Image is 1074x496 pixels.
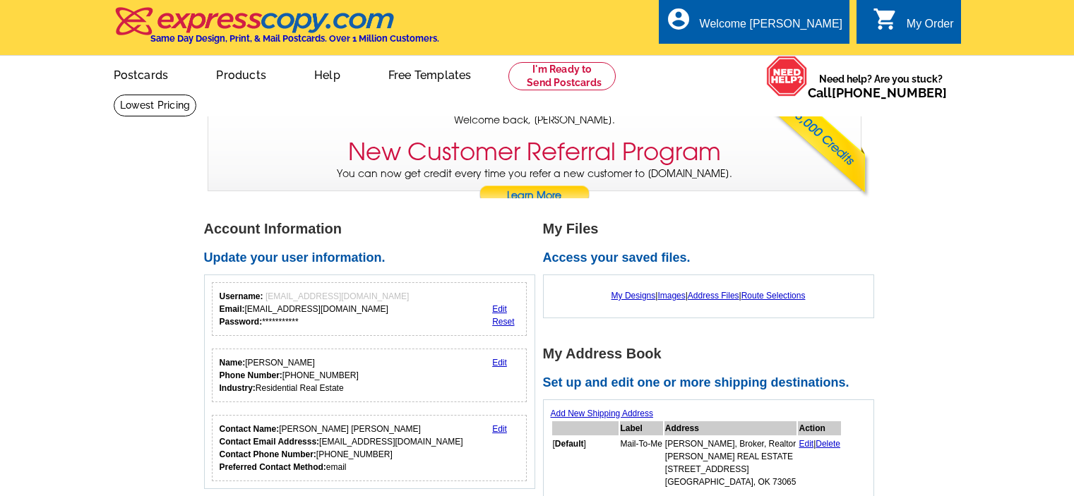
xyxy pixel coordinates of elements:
[543,375,882,391] h2: Set up and edit one or more shipping destinations.
[543,346,882,361] h1: My Address Book
[220,437,320,447] strong: Contact Email Addresss:
[348,138,721,167] h3: New Customer Referral Program
[114,17,439,44] a: Same Day Design, Print, & Mail Postcards. Over 1 Million Customers.
[832,85,947,100] a: [PHONE_NUMBER]
[799,439,813,449] a: Edit
[292,57,363,90] a: Help
[492,424,507,434] a: Edit
[907,18,954,37] div: My Order
[204,250,543,266] h2: Update your user information.
[551,282,866,309] div: | | |
[212,415,527,481] div: Who should we contact regarding order issues?
[479,186,590,207] a: Learn More
[664,421,797,435] th: Address
[873,16,954,33] a: shopping_cart My Order
[193,57,289,90] a: Products
[212,282,527,336] div: Your login information.
[220,291,263,301] strong: Username:
[492,358,507,368] a: Edit
[700,18,842,37] div: Welcome [PERSON_NAME]
[220,304,245,314] strong: Email:
[220,449,316,459] strong: Contact Phone Number:
[492,317,514,327] a: Reset
[808,72,954,100] span: Need help? Are you stuck?
[552,437,619,489] td: [ ]
[873,6,898,32] i: shopping_cart
[220,358,246,368] strong: Name:
[766,56,808,97] img: help
[91,57,191,90] a: Postcards
[551,409,653,418] a: Add New Shipping Address
[666,6,691,32] i: account_circle
[220,383,256,393] strong: Industry:
[808,85,947,100] span: Call
[150,33,439,44] h4: Same Day Design, Print, & Mail Postcards. Over 1 Million Customers.
[620,437,663,489] td: Mail-To-Me
[611,291,656,301] a: My Designs
[220,370,282,380] strong: Phone Number:
[798,437,841,489] td: |
[543,250,882,266] h2: Access your saved files.
[741,291,806,301] a: Route Selections
[688,291,739,301] a: Address Files
[220,356,359,394] div: [PERSON_NAME] [PHONE_NUMBER] Residential Real Estate
[220,317,263,327] strong: Password:
[208,167,861,207] p: You can now get credit every time you refer a new customer to [DOMAIN_NAME].
[220,462,326,472] strong: Preferred Contact Method:
[366,57,494,90] a: Free Templates
[220,423,463,473] div: [PERSON_NAME] [PERSON_NAME] [EMAIL_ADDRESS][DOMAIN_NAME] [PHONE_NUMBER] email
[265,291,409,301] span: [EMAIL_ADDRESS][DOMAIN_NAME]
[798,421,841,435] th: Action
[220,424,280,434] strong: Contact Name:
[657,291,685,301] a: Images
[204,222,543,236] h1: Account Information
[454,113,615,128] span: Welcome back, [PERSON_NAME].
[212,349,527,402] div: Your personal details.
[492,304,507,314] a: Edit
[664,437,797,489] td: [PERSON_NAME], Broker, Realtor [PERSON_NAME] REAL ESTATE [STREET_ADDRESS] [GEOGRAPHIC_DATA], OK 7...
[816,439,840,449] a: Delete
[620,421,663,435] th: Label
[543,222,882,236] h1: My Files
[555,439,584,449] b: Default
